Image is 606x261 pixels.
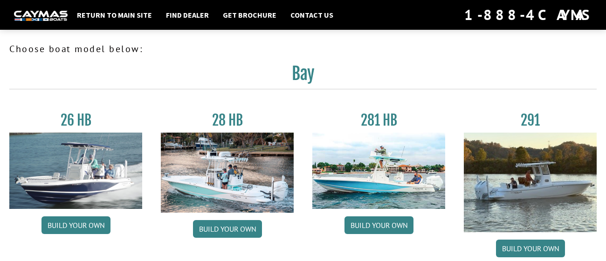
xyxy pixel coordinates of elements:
a: Find Dealer [161,9,213,21]
h3: 281 HB [312,112,445,129]
div: 1-888-4CAYMAS [464,5,592,25]
a: Contact Us [286,9,338,21]
h3: 291 [464,112,597,129]
a: Build your own [344,216,413,234]
a: Return to main site [72,9,157,21]
img: white-logo-c9c8dbefe5ff5ceceb0f0178aa75bf4bb51f6bca0971e226c86eb53dfe498488.png [14,11,68,20]
img: 26_new_photo_resized.jpg [9,133,142,209]
a: Build your own [41,216,110,234]
p: Choose boat model below: [9,42,597,56]
h3: 26 HB [9,112,142,129]
img: 291_Thumbnail.jpg [464,133,597,232]
a: Build your own [496,240,565,257]
h3: 28 HB [161,112,294,129]
h2: Bay [9,63,597,89]
a: Get Brochure [218,9,281,21]
img: 28-hb-twin.jpg [312,133,445,209]
img: 28_hb_thumbnail_for_caymas_connect.jpg [161,133,294,213]
a: Build your own [193,220,262,238]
